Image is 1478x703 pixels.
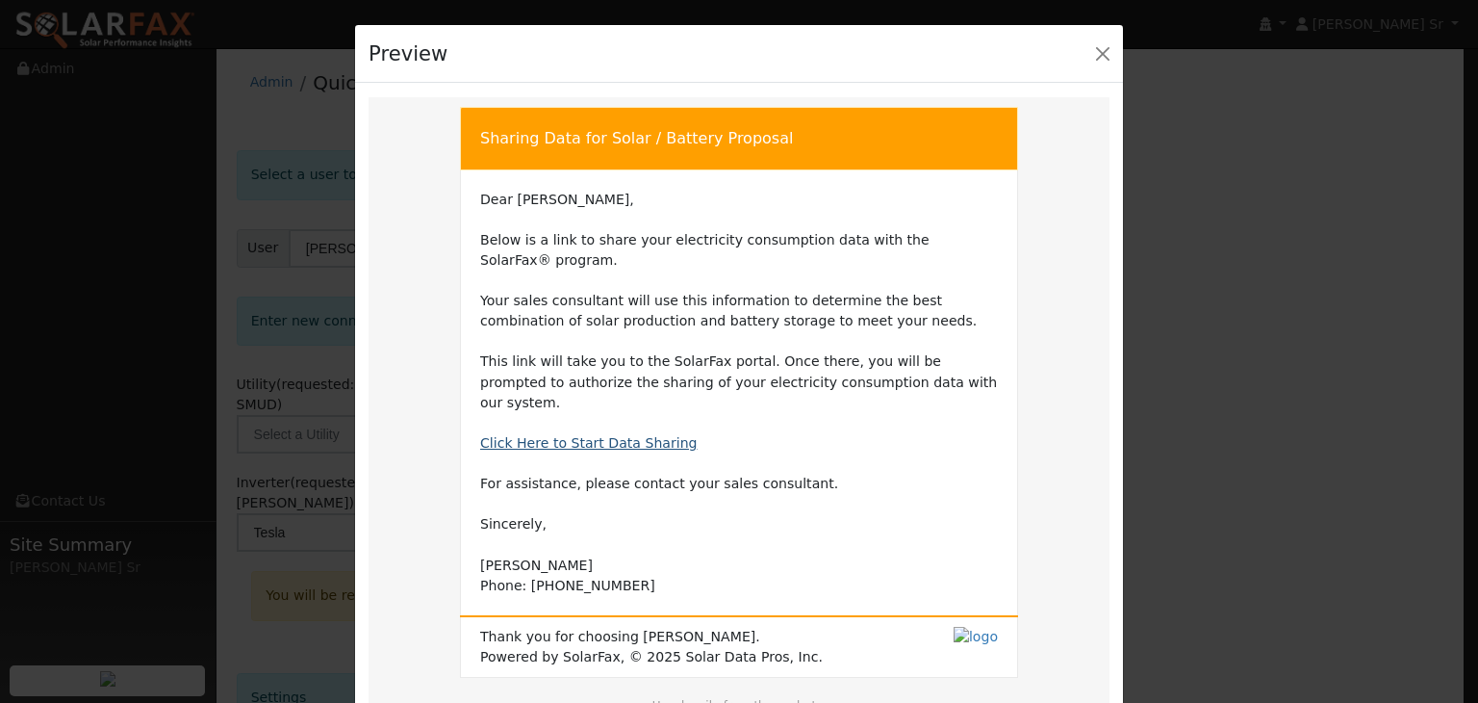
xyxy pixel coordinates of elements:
[480,190,998,596] td: Dear [PERSON_NAME], Below is a link to share your electricity consumption data with the SolarFax®...
[1089,39,1116,66] button: Close
[461,107,1018,169] td: Sharing Data for Solar / Battery Proposal
[480,627,823,667] span: Thank you for choosing [PERSON_NAME]. Powered by SolarFax, © 2025 Solar Data Pros, Inc.
[480,435,698,451] a: Click Here to Start Data Sharing
[369,39,447,69] h4: Preview
[954,627,998,647] img: logo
